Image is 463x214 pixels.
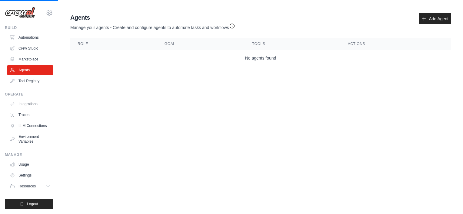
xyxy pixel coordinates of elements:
p: Manage your agents - Create and configure agents to automate tasks and workflows [70,22,235,31]
span: Resources [18,184,36,189]
a: Traces [7,110,53,120]
td: No agents found [70,50,451,66]
img: Logo [5,7,35,18]
a: Environment Variables [7,132,53,146]
span: Logout [27,202,38,206]
a: Crew Studio [7,44,53,53]
th: Goal [157,38,245,50]
a: Tool Registry [7,76,53,86]
div: Build [5,25,53,30]
button: Resources [7,181,53,191]
th: Tools [245,38,341,50]
div: Operate [5,92,53,97]
a: Marketplace [7,54,53,64]
div: Manage [5,152,53,157]
a: Agents [7,65,53,75]
a: Integrations [7,99,53,109]
a: Settings [7,170,53,180]
button: Logout [5,199,53,209]
th: Role [70,38,157,50]
th: Actions [341,38,451,50]
a: LLM Connections [7,121,53,131]
a: Add Agent [419,13,451,24]
a: Usage [7,160,53,169]
a: Automations [7,33,53,42]
h2: Agents [70,13,235,22]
